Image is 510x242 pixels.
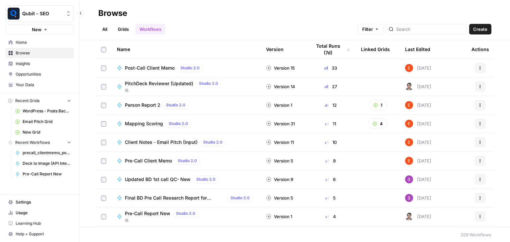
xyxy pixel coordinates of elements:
[405,194,413,202] img: o172sb5nyouclioljstuaq3tb2gj
[117,210,255,223] a: Pre-Call Report NewStudio 2.0IB
[405,138,431,146] div: [DATE]
[311,139,350,146] div: 10
[196,176,215,182] span: Studio 2.0
[469,24,491,34] button: Create
[176,211,195,216] span: Studio 2.0
[368,118,387,129] button: 4
[405,83,431,91] div: [DATE]
[5,80,74,90] a: Your Data
[405,64,431,72] div: [DATE]
[5,5,74,22] button: Workspace: Qubit - SEO
[473,26,487,32] span: Create
[405,212,431,220] div: [DATE]
[12,169,74,179] a: Pre-Call Report New
[311,65,350,71] div: 33
[266,195,293,201] div: Version 5
[16,210,71,216] span: Usage
[117,194,255,202] a: Final BD Pre Call Research Report for HubspotStudio 2.0
[12,116,74,127] a: Email Pitch Grid
[311,195,350,201] div: 5
[16,71,71,77] span: Opportunities
[461,231,491,238] div: 329 Workflows
[125,65,175,71] span: Post-Call Client Memo
[266,102,292,108] div: Version 1
[125,80,193,87] span: PitchDeck Reviewer (Updated)
[16,39,71,45] span: Home
[16,199,71,205] span: Settings
[5,138,74,148] button: Recent Workflows
[405,157,431,165] div: [DATE]
[166,102,185,108] span: Studio 2.0
[266,139,294,146] div: Version 11
[5,25,74,34] button: New
[405,212,413,220] img: 35tz4koyam3fgiezpr65b8du18d9
[405,194,431,202] div: [DATE]
[15,98,40,104] span: Recent Grids
[125,217,201,223] span: IB
[22,10,62,17] span: Qubit - SEO
[125,195,225,201] span: Final BD Pre Call Research Report for Hubspot
[405,83,413,91] img: 35tz4koyam3fgiezpr65b8du18d9
[117,120,255,128] a: Mapping ScoringStudio 2.0
[405,138,413,146] img: ajf8yqgops6ssyjpn8789yzw4nvp
[5,58,74,69] a: Insights
[5,96,74,106] button: Recent Grids
[230,195,250,201] span: Studio 2.0
[5,37,74,48] a: Home
[369,100,387,110] button: 1
[16,231,71,237] span: Help + Support
[5,208,74,218] a: Usage
[311,157,350,164] div: 9
[16,50,71,56] span: Browse
[23,119,71,125] span: Email Pitch Grid
[266,213,292,220] div: Version 1
[358,24,383,34] button: Filter
[203,139,222,145] span: Studio 2.0
[362,26,373,32] span: Filter
[180,65,200,71] span: Studio 2.0
[5,69,74,80] a: Opportunities
[178,158,197,164] span: Studio 2.0
[396,26,464,32] input: Search
[16,61,71,67] span: Insights
[23,129,71,135] span: New Grid
[311,83,350,90] div: 27
[311,120,350,127] div: 11
[266,65,295,71] div: Version 15
[12,106,74,116] a: WordPress - Posts Backup
[32,26,42,33] span: New
[471,40,489,58] div: Actions
[266,83,295,90] div: Version 14
[5,229,74,239] button: Help + Support
[23,108,71,114] span: WordPress - Posts Backup
[311,213,350,220] div: 4
[117,101,255,109] a: Person Report 2Studio 2.0
[266,40,284,58] div: Version
[23,160,71,166] span: Deck to Image (API Integration)
[114,24,133,34] a: Grids
[5,218,74,229] a: Learning Hub
[125,210,170,217] span: Pre-Call Report New
[12,158,74,169] a: Deck to Image (API Integration)
[361,40,390,58] div: Linked Grids
[125,88,224,93] span: IB
[15,140,50,146] span: Recent Workflows
[266,120,295,127] div: Version 31
[169,121,188,127] span: Studio 2.0
[5,48,74,58] a: Browse
[12,148,74,158] a: precall_clientmemo_postrev_sagar
[405,64,413,72] img: ajf8yqgops6ssyjpn8789yzw4nvp
[266,176,293,183] div: Version 9
[117,138,255,146] a: Client Notes - Email Pitch (Input)Studio 2.0
[311,102,350,108] div: 12
[405,40,430,58] div: Last Edited
[125,157,172,164] span: Pre-Call Client Memo
[117,80,255,93] a: PitchDeck Reviewer (Updated)Studio 2.0IB
[405,175,431,183] div: [DATE]
[16,82,71,88] span: Your Data
[405,120,431,128] div: [DATE]
[199,81,218,87] span: Studio 2.0
[125,120,163,127] span: Mapping Scoring
[405,175,413,183] img: o172sb5nyouclioljstuaq3tb2gj
[405,101,413,109] img: ajf8yqgops6ssyjpn8789yzw4nvp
